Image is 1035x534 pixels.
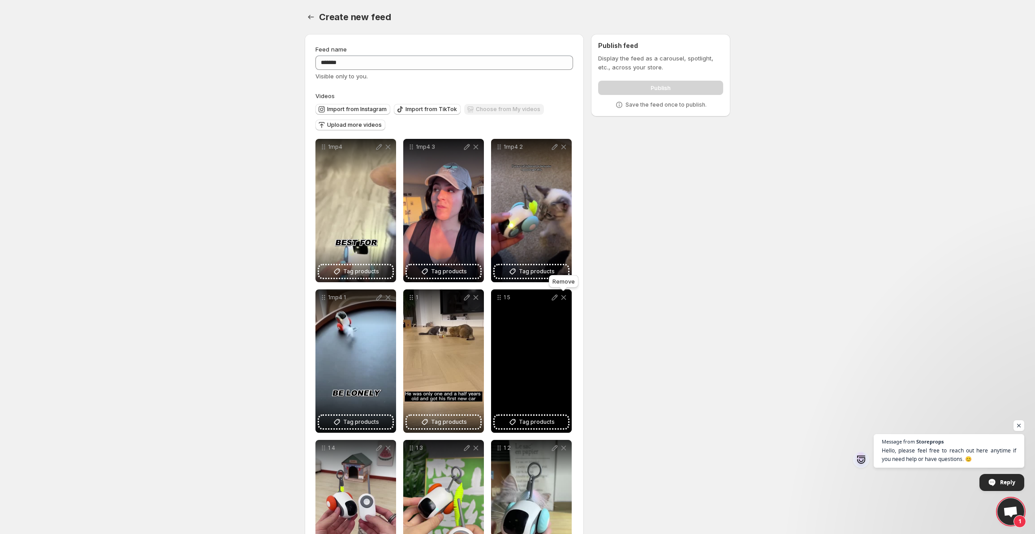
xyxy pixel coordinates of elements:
[328,294,375,301] p: 1mp4 1
[328,444,375,452] p: 1 4
[315,92,335,99] span: Videos
[504,294,550,301] p: 1 5
[319,265,392,278] button: Tag products
[328,143,375,151] p: 1mp4
[431,267,467,276] span: Tag products
[504,143,550,151] p: 1mp4 2
[491,139,572,282] div: 1mp4 2Tag products
[598,54,723,72] p: Display the feed as a carousel, spotlight, etc., across your store.
[519,267,555,276] span: Tag products
[315,120,385,130] button: Upload more videos
[882,446,1016,463] span: Hello, please feel free to reach out here anytime if you need help or have questions. 😊
[416,444,462,452] p: 1 3
[625,101,707,108] p: Save the feed once to publish.
[997,498,1024,525] a: Open chat
[916,439,944,444] span: Storeprops
[431,418,467,426] span: Tag products
[315,289,396,433] div: 1mp4 1Tag products
[1013,515,1026,528] span: 1
[882,439,915,444] span: Message from
[394,104,461,115] button: Import from TikTok
[315,104,390,115] button: Import from Instagram
[315,139,396,282] div: 1mp4Tag products
[403,289,484,433] div: 1Tag products
[495,416,568,428] button: Tag products
[495,265,568,278] button: Tag products
[1000,474,1015,490] span: Reply
[504,444,550,452] p: 1 2
[319,12,391,22] span: Create new feed
[315,46,347,53] span: Feed name
[343,267,379,276] span: Tag products
[327,106,387,113] span: Import from Instagram
[405,106,457,113] span: Import from TikTok
[519,418,555,426] span: Tag products
[598,41,723,50] h2: Publish feed
[416,294,462,301] p: 1
[407,265,480,278] button: Tag products
[403,139,484,282] div: 1mp4 3Tag products
[315,73,368,80] span: Visible only to you.
[327,121,382,129] span: Upload more videos
[319,416,392,428] button: Tag products
[407,416,480,428] button: Tag products
[491,289,572,433] div: 1 5Tag products
[343,418,379,426] span: Tag products
[305,11,317,23] button: Settings
[416,143,462,151] p: 1mp4 3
